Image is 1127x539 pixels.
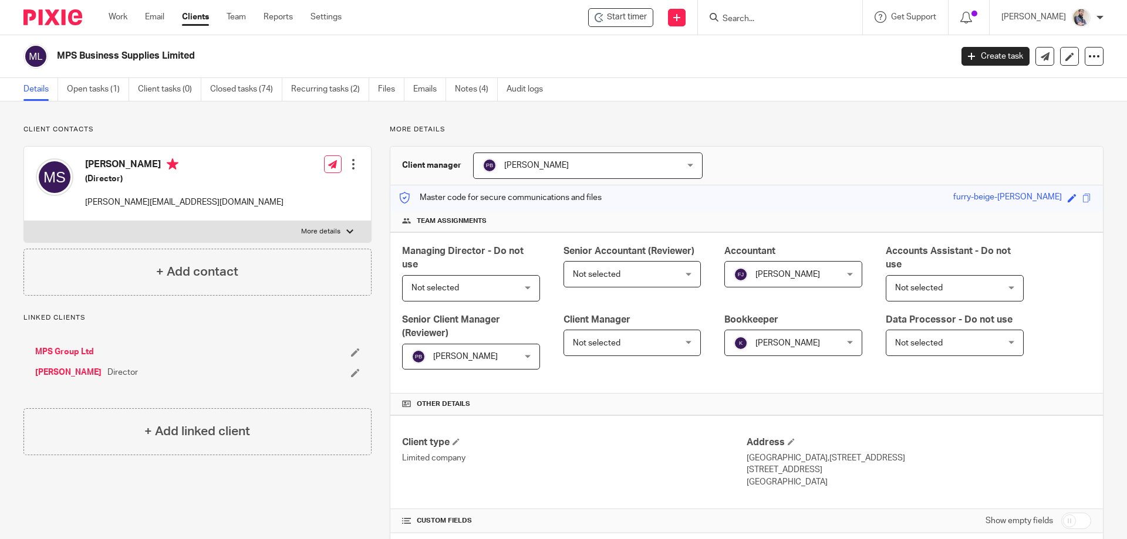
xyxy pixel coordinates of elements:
[563,315,630,324] span: Client Manager
[734,336,748,350] img: svg%3E
[145,11,164,23] a: Email
[1001,11,1066,23] p: [PERSON_NAME]
[227,11,246,23] a: Team
[961,47,1030,66] a: Create task
[390,125,1104,134] p: More details
[35,367,102,378] a: [PERSON_NAME]
[402,516,747,526] h4: CUSTOM FIELDS
[411,350,426,364] img: svg%3E
[23,9,82,25] img: Pixie
[504,161,569,170] span: [PERSON_NAME]
[402,315,500,338] span: Senior Client Manager (Reviewer)
[144,422,250,440] h4: + Add linked client
[23,125,372,134] p: Client contacts
[895,284,943,292] span: Not selected
[417,399,470,409] span: Other details
[182,11,209,23] a: Clients
[986,515,1053,527] label: Show empty fields
[563,246,694,256] span: Senior Accountant (Reviewer)
[433,352,498,361] span: [PERSON_NAME]
[167,158,178,170] i: Primary
[57,50,767,62] h2: MPS Business Supplies Limited
[747,464,1091,476] p: [STREET_ADDRESS]
[399,192,602,204] p: Master code for secure communications and files
[291,78,369,101] a: Recurring tasks (2)
[755,270,820,279] span: [PERSON_NAME]
[573,339,620,347] span: Not selected
[311,11,342,23] a: Settings
[264,11,293,23] a: Reports
[724,315,778,324] span: Bookkeeper
[85,173,284,185] h5: (Director)
[85,158,284,173] h4: [PERSON_NAME]
[23,44,48,69] img: svg%3E
[35,346,94,358] a: MPS Group Ltd
[573,270,620,279] span: Not selected
[953,191,1062,205] div: furry-beige-[PERSON_NAME]
[507,78,552,101] a: Audit logs
[895,339,943,347] span: Not selected
[402,452,747,464] p: Limited company
[67,78,129,101] a: Open tasks (1)
[109,11,127,23] a: Work
[607,11,647,23] span: Start timer
[411,284,459,292] span: Not selected
[891,13,936,21] span: Get Support
[482,158,497,172] img: svg%3E
[724,246,775,256] span: Accountant
[85,196,284,208] p: [PERSON_NAME][EMAIL_ADDRESS][DOMAIN_NAME]
[402,436,747,449] h4: Client type
[156,263,238,281] h4: + Add contact
[455,78,498,101] a: Notes (4)
[747,476,1091,488] p: [GEOGRAPHIC_DATA]
[747,436,1091,449] h4: Address
[402,246,524,269] span: Managing Director - Do not use
[210,78,282,101] a: Closed tasks (74)
[721,14,827,25] input: Search
[886,315,1013,324] span: Data Processor - Do not use
[886,246,1011,269] span: Accounts Assistant - Do not use
[107,367,138,378] span: Director
[138,78,201,101] a: Client tasks (0)
[588,8,653,27] div: MPS Business Supplies Limited
[36,158,73,196] img: svg%3E
[755,339,820,347] span: [PERSON_NAME]
[23,78,58,101] a: Details
[23,313,372,323] p: Linked clients
[747,452,1091,464] p: [GEOGRAPHIC_DATA],[STREET_ADDRESS]
[734,267,748,282] img: svg%3E
[413,78,446,101] a: Emails
[1072,8,1091,27] img: Pixie%2002.jpg
[301,227,340,236] p: More details
[417,216,487,226] span: Team assignments
[378,78,404,101] a: Files
[402,160,461,171] h3: Client manager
